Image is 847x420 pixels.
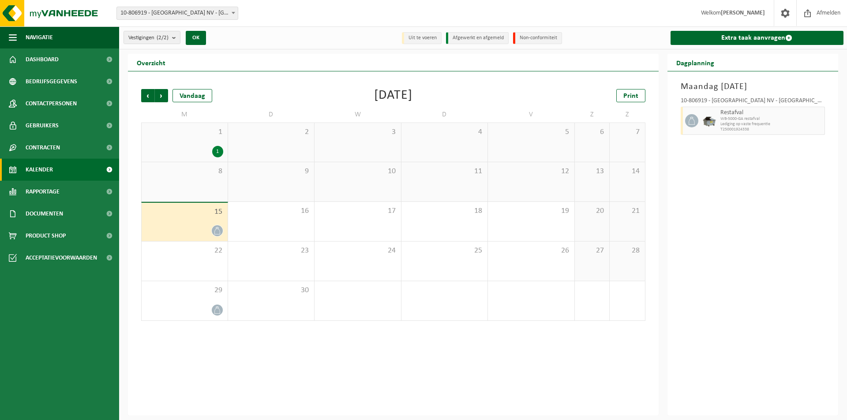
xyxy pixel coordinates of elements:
a: Print [616,89,645,102]
span: Acceptatievoorwaarden [26,247,97,269]
span: Contactpersonen [26,93,77,115]
span: 20 [579,206,605,216]
span: Kalender [26,159,53,181]
span: 16 [232,206,310,216]
span: 23 [232,246,310,256]
span: Bedrijfsgegevens [26,71,77,93]
li: Afgewerkt en afgemeld [446,32,509,44]
span: 21 [614,206,640,216]
span: 25 [406,246,483,256]
div: [DATE] [374,89,412,102]
td: D [401,107,488,123]
li: Non-conformiteit [513,32,562,44]
span: Contracten [26,137,60,159]
span: Documenten [26,203,63,225]
h2: Dagplanning [667,54,723,71]
img: WB-5000-GAL-GY-01 [703,114,716,127]
button: OK [186,31,206,45]
span: Product Shop [26,225,66,247]
div: 1 [212,146,223,157]
span: 1 [146,127,223,137]
span: T250001924338 [720,127,823,132]
a: Extra taak aanvragen [671,31,844,45]
span: 26 [492,246,570,256]
span: Lediging op vaste frequentie [720,122,823,127]
span: 9 [232,167,310,176]
span: Gebruikers [26,115,59,137]
span: 10-806919 - LAHOUSSE NV - PASSENDALE [116,7,238,20]
td: W [315,107,401,123]
span: Print [623,93,638,100]
span: 18 [406,206,483,216]
span: 19 [492,206,570,216]
span: 5 [492,127,570,137]
span: Dashboard [26,48,59,71]
span: 3 [319,127,397,137]
span: 30 [232,286,310,295]
td: Z [610,107,645,123]
span: 15 [146,207,223,217]
span: 22 [146,246,223,256]
span: 24 [319,246,397,256]
span: 2 [232,127,310,137]
span: 17 [319,206,397,216]
span: 6 [579,127,605,137]
span: Navigatie [26,26,53,48]
span: 29 [146,286,223,295]
count: (2/2) [157,35,169,41]
span: WB-5000-GA restafval [720,116,823,122]
span: 13 [579,167,605,176]
h3: Maandag [DATE] [681,80,825,93]
span: 7 [614,127,640,137]
span: 12 [492,167,570,176]
span: 14 [614,167,640,176]
span: 4 [406,127,483,137]
strong: [PERSON_NAME] [721,10,765,16]
span: Restafval [720,109,823,116]
span: Vorige [141,89,154,102]
h2: Overzicht [128,54,174,71]
td: M [141,107,228,123]
span: 10 [319,167,397,176]
div: Vandaag [172,89,212,102]
span: Volgende [155,89,168,102]
td: V [488,107,575,123]
span: 27 [579,246,605,256]
li: Uit te voeren [402,32,442,44]
span: 8 [146,167,223,176]
div: 10-806919 - [GEOGRAPHIC_DATA] NV - [GEOGRAPHIC_DATA] [681,98,825,107]
span: 11 [406,167,483,176]
td: D [228,107,315,123]
button: Vestigingen(2/2) [124,31,180,44]
td: Z [575,107,610,123]
span: 10-806919 - LAHOUSSE NV - PASSENDALE [117,7,238,19]
span: Rapportage [26,181,60,203]
span: Vestigingen [128,31,169,45]
span: 28 [614,246,640,256]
